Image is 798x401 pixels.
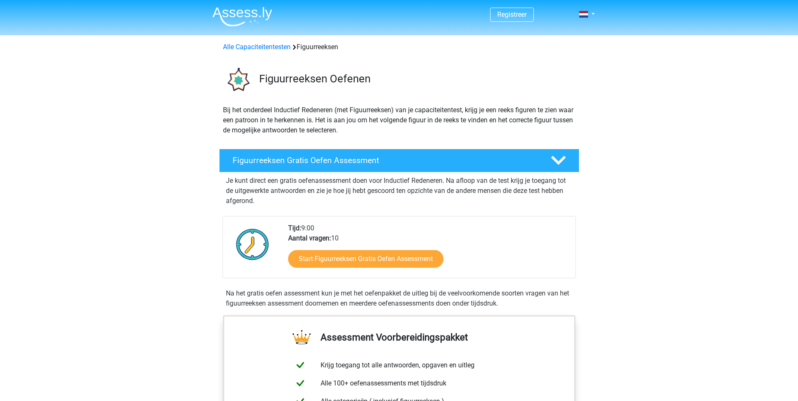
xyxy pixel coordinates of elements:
a: Alle Capaciteitentesten [223,43,291,51]
img: Klok [231,223,274,265]
div: 9:00 10 [282,223,575,278]
p: Bij het onderdeel Inductief Redeneren (met Figuurreeksen) van je capaciteitentest, krijg je een r... [223,105,575,135]
h4: Figuurreeksen Gratis Oefen Assessment [233,156,537,165]
b: Aantal vragen: [288,234,331,242]
h3: Figuurreeksen Oefenen [259,72,573,85]
a: Registreer [497,11,527,18]
a: Start Figuurreeksen Gratis Oefen Assessment [288,250,443,268]
p: Je kunt direct een gratis oefenassessment doen voor Inductief Redeneren. Na afloop van de test kr... [226,176,573,206]
img: figuurreeksen [220,62,255,98]
b: Tijd: [288,224,301,232]
a: Figuurreeksen Gratis Oefen Assessment [216,149,583,172]
img: Assessly [212,7,272,26]
div: Na het gratis oefen assessment kun je met het oefenpakket de uitleg bij de veelvoorkomende soorte... [223,288,576,309]
div: Figuurreeksen [220,42,579,52]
